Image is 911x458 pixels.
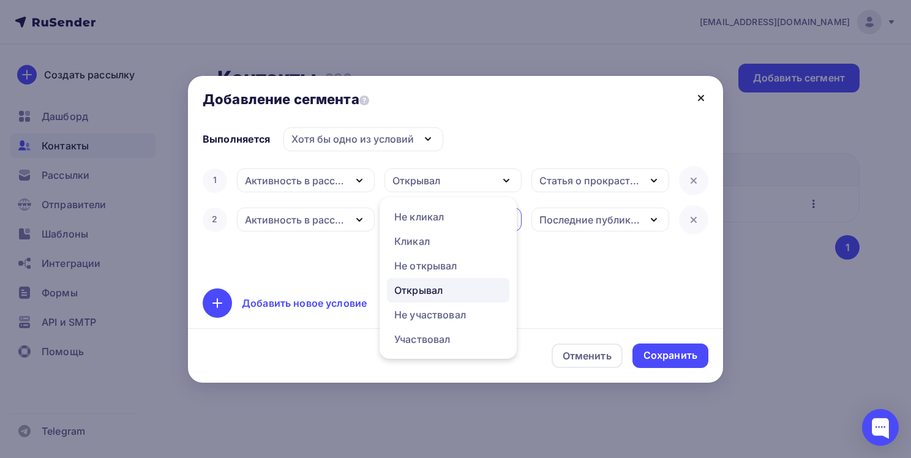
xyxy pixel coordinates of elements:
div: Не кликал [394,209,444,224]
div: Последние публикации [539,212,640,227]
div: Открывал [394,283,443,298]
div: Участвовал [394,332,450,347]
div: Хотя бы одно из условий [291,132,414,146]
div: 2 [203,208,227,232]
div: Сохранить [643,348,697,362]
div: Выполняется [203,132,271,146]
div: Кликал [394,234,430,249]
div: Не открывал [394,258,457,273]
div: Активность в рассылке [245,173,345,188]
div: Статья о прокрастинации [539,173,640,188]
div: Отменить [563,348,612,363]
ul: Открывал [380,197,517,359]
div: Открывал [392,173,440,188]
div: Активность в рассылке [245,212,345,227]
button: Активность в рассылке [237,208,375,231]
div: Не участвовал [394,307,466,322]
button: Активность в рассылке [237,168,375,192]
span: Добавление сегмента [203,91,369,108]
div: Добавить новое условие [242,296,367,310]
button: Статья о прокрастинации [531,168,669,192]
button: Последние публикации [531,208,669,231]
button: Открывал [384,168,522,192]
button: Хотя бы одно из условий [283,127,443,151]
div: 1 [203,168,227,193]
